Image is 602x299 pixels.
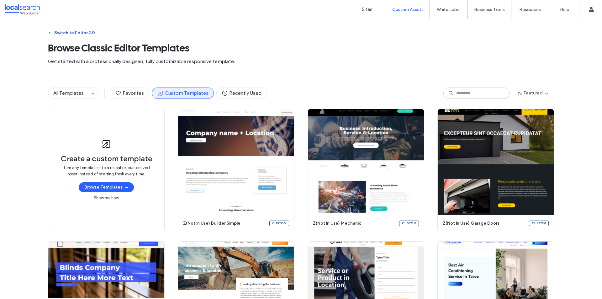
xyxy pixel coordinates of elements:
[216,88,267,99] button: Recently Used
[61,165,152,177] span: Turn any template into a reusable, customized asset instead of starting fresh every time.
[48,88,89,99] button: All Templates
[362,7,372,12] label: Sites
[512,88,554,98] button: Featured
[474,7,505,12] label: Business Tools
[222,90,261,97] span: Recently Used
[152,88,214,99] button: Custom Templates
[437,7,461,12] label: White Label
[115,90,144,97] span: Favorites
[157,90,209,97] span: Custom Templates
[48,58,554,65] span: Get started with a professionally designed, fully customizable responsive template.
[110,88,149,99] button: Favorites
[14,4,27,10] span: Help
[443,220,525,227] span: z(not in use) garage doors
[560,7,569,12] label: Help
[53,90,84,96] span: All Templates
[313,220,395,227] span: z(not in use) mechanix
[48,42,554,54] span: Browse Classic Editor Templates
[94,195,119,201] a: Show me how
[48,28,95,38] button: Switch to Editor 2.0
[61,154,152,163] span: Create a custom template
[79,182,134,192] button: Browse Templates
[529,221,549,226] div: Custom
[269,221,289,226] div: Custom
[392,7,424,12] label: Custom Assets
[399,221,419,226] div: Custom
[519,7,541,12] label: Resources
[183,220,266,227] span: z(not in use) builder simple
